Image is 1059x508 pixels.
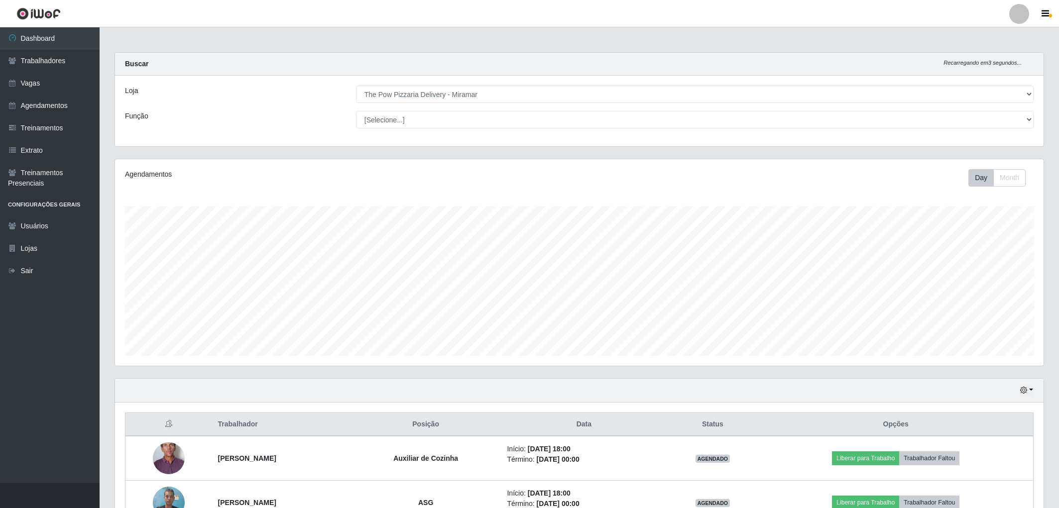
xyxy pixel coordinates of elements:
[218,499,276,507] strong: [PERSON_NAME]
[507,444,661,454] li: Início:
[125,60,148,68] strong: Buscar
[16,7,61,20] img: CoreUI Logo
[696,499,730,507] span: AGENDADO
[832,451,899,465] button: Liberar para Trabalho
[993,169,1026,187] button: Month
[218,454,276,462] strong: [PERSON_NAME]
[968,169,1034,187] div: Toolbar with button groups
[528,445,571,453] time: [DATE] 18:00
[968,169,1026,187] div: First group
[528,489,571,497] time: [DATE] 18:00
[351,413,501,436] th: Posição
[393,454,458,462] strong: Auxiliar de Cozinha
[507,488,661,499] li: Início:
[418,499,433,507] strong: ASG
[899,451,959,465] button: Trabalhador Faltou
[125,111,148,121] label: Função
[507,454,661,465] li: Término:
[125,169,495,180] div: Agendamentos
[667,413,758,436] th: Status
[153,425,185,491] img: 1712337969187.jpeg
[943,60,1022,66] i: Recarregando em 3 segundos...
[125,86,138,96] label: Loja
[696,455,730,463] span: AGENDADO
[537,455,580,463] time: [DATE] 00:00
[501,413,667,436] th: Data
[212,413,351,436] th: Trabalhador
[758,413,1033,436] th: Opções
[537,500,580,508] time: [DATE] 00:00
[968,169,994,187] button: Day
